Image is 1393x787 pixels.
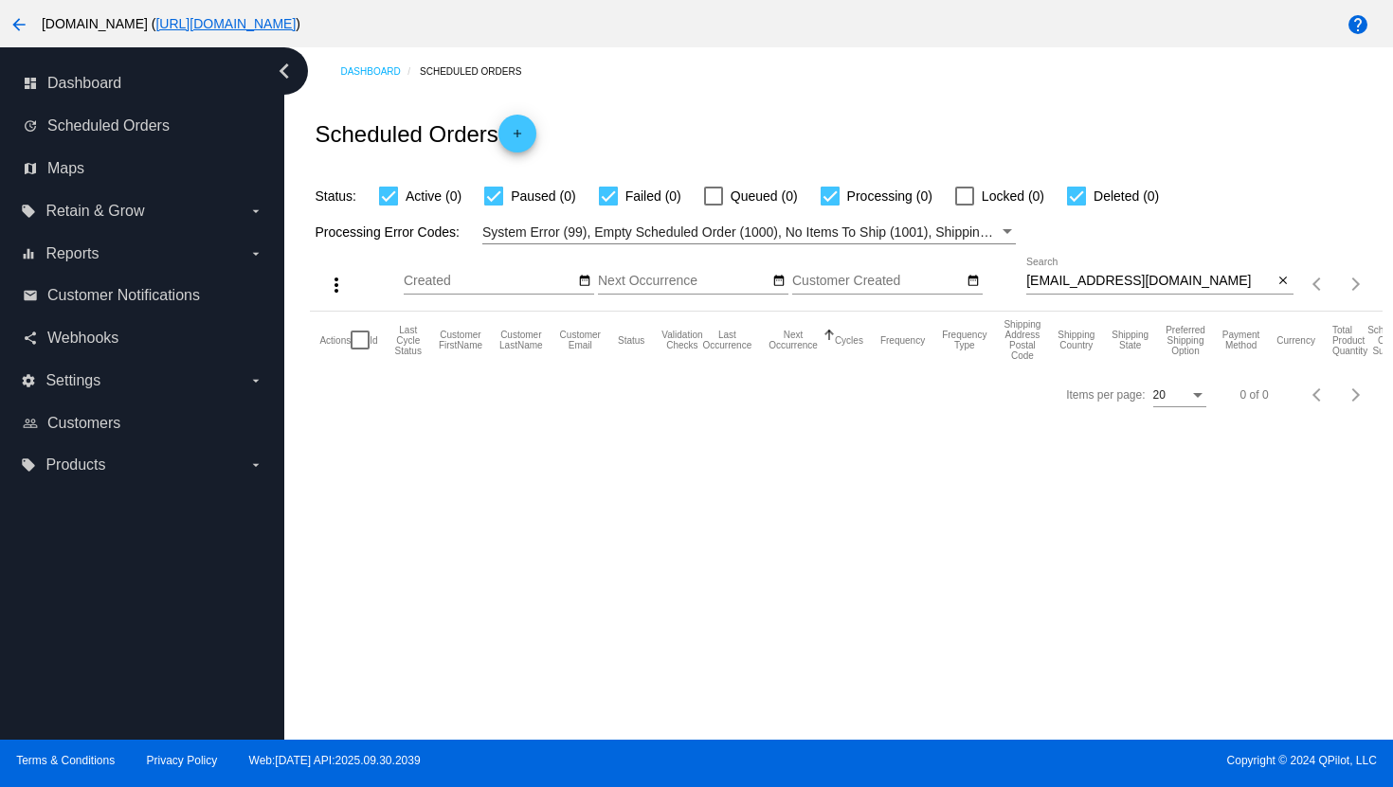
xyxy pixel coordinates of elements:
div: Items per page: [1066,388,1145,402]
mat-icon: more_vert [325,274,348,296]
span: Active (0) [406,185,461,207]
span: Locked (0) [982,185,1044,207]
span: Products [45,456,105,474]
mat-icon: close [1276,274,1290,289]
i: chevron_left [269,56,299,86]
i: equalizer [21,246,36,261]
a: email Customer Notifications [23,280,263,311]
mat-header-cell: Total Product Quantity [1332,312,1367,368]
span: Processing Error Codes: [315,224,460,240]
i: arrow_drop_down [248,457,263,473]
i: settings [21,373,36,388]
button: Change sorting for CustomerEmail [560,330,601,350]
span: Customers [47,415,120,432]
mat-icon: add [506,127,529,150]
a: Scheduled Orders [420,57,538,86]
input: Next Occurrence [598,274,769,289]
span: Queued (0) [731,185,798,207]
a: Dashboard [340,57,420,86]
a: Privacy Policy [147,754,218,767]
i: arrow_drop_down [248,373,263,388]
button: Change sorting for FrequencyType [942,330,986,350]
mat-icon: help [1347,13,1369,36]
span: Retain & Grow [45,203,144,220]
button: Change sorting for PreferredShippingOption [1166,325,1205,356]
button: Change sorting for ShippingState [1112,330,1149,350]
a: dashboard Dashboard [23,68,263,98]
span: Processing (0) [847,185,932,207]
button: Next page [1337,376,1375,414]
i: share [23,331,38,346]
button: Change sorting for PaymentMethod.Type [1222,330,1259,350]
span: Status: [315,188,356,204]
a: map Maps [23,153,263,184]
button: Change sorting for Id [370,334,377,346]
span: Webhooks [47,330,118,347]
div: 0 of 0 [1240,388,1269,402]
a: Web:[DATE] API:2025.09.30.2039 [249,754,421,767]
span: Reports [45,245,99,262]
mat-icon: date_range [578,274,591,289]
span: Dashboard [47,75,121,92]
span: Failed (0) [625,185,681,207]
span: Customer Notifications [47,287,200,304]
span: [DOMAIN_NAME] ( ) [42,16,300,31]
i: dashboard [23,76,38,91]
mat-select: Items per page: [1153,389,1206,402]
button: Previous page [1299,376,1337,414]
mat-icon: date_range [967,274,980,289]
a: [URL][DOMAIN_NAME] [155,16,296,31]
button: Next page [1337,265,1375,303]
button: Change sorting for NextOccurrenceUtc [769,330,818,350]
button: Change sorting for CustomerFirstName [439,330,482,350]
i: local_offer [21,457,36,473]
span: Scheduled Orders [47,117,170,134]
mat-header-cell: Actions [319,312,351,368]
a: share Webhooks [23,323,263,353]
i: email [23,288,38,303]
input: Search [1026,274,1274,289]
mat-header-cell: Validation Checks [661,312,702,368]
button: Change sorting for LastProcessingCycleId [395,325,422,356]
span: Copyright © 2024 QPilot, LLC [713,754,1377,767]
span: Deleted (0) [1094,185,1159,207]
input: Created [404,274,574,289]
span: Paused (0) [511,185,575,207]
i: arrow_drop_down [248,246,263,261]
button: Change sorting for ShippingCountry [1058,330,1094,350]
button: Change sorting for Status [618,334,644,346]
button: Change sorting for ShippingPostcode [1004,319,1040,361]
i: update [23,118,38,134]
mat-select: Filter by Processing Error Codes [482,221,1016,244]
button: Change sorting for Cycles [835,334,863,346]
button: Change sorting for Frequency [880,334,925,346]
mat-icon: date_range [772,274,786,289]
a: people_outline Customers [23,408,263,438]
input: Customer Created [792,274,963,289]
a: update Scheduled Orders [23,111,263,141]
i: local_offer [21,204,36,219]
span: Settings [45,372,100,389]
button: Change sorting for CurrencyIso [1276,334,1315,346]
button: Clear [1274,272,1293,292]
button: Previous page [1299,265,1337,303]
i: arrow_drop_down [248,204,263,219]
span: 20 [1153,388,1166,402]
i: people_outline [23,416,38,431]
i: map [23,161,38,176]
button: Change sorting for CustomerLastName [499,330,543,350]
h2: Scheduled Orders [315,115,535,152]
button: Change sorting for LastOccurrenceUtc [703,330,752,350]
a: Terms & Conditions [16,754,115,767]
mat-icon: arrow_back [8,13,30,36]
span: Maps [47,160,84,177]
